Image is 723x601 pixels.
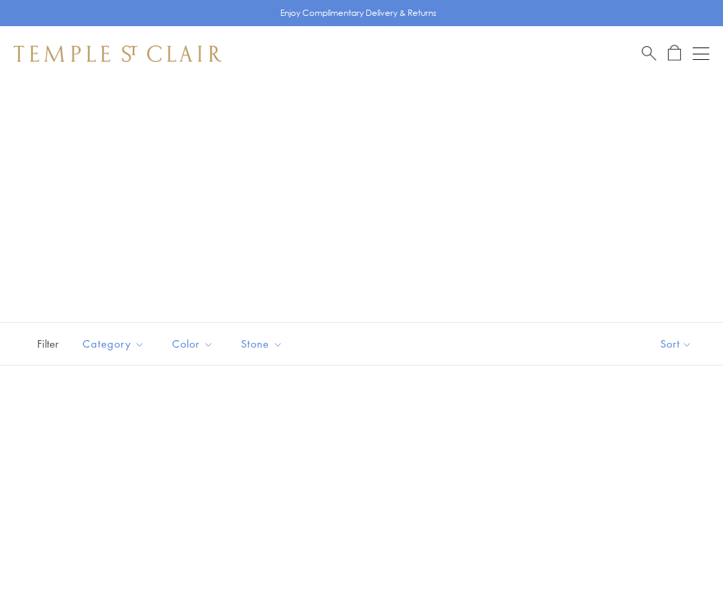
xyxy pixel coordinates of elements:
button: Stone [231,328,293,359]
span: Category [76,335,155,352]
span: Stone [234,335,293,352]
button: Color [162,328,224,359]
a: Open Shopping Bag [668,45,681,62]
a: Search [642,45,656,62]
button: Category [72,328,155,359]
button: Show sort by [629,323,723,365]
span: Color [165,335,224,352]
button: Open navigation [693,45,709,62]
p: Enjoy Complimentary Delivery & Returns [280,6,437,20]
img: Temple St. Clair [14,45,222,62]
